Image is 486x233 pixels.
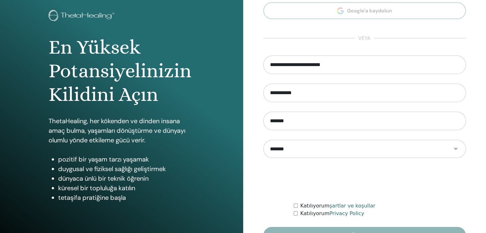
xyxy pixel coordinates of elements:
li: küresel bir topluluğa katılın [58,183,195,193]
label: Katılıyorum [300,210,364,217]
label: Katılıyorum [300,202,375,210]
li: tetaşifa pratiğine başla [58,193,195,202]
iframe: reCAPTCHA [316,168,413,192]
p: ThetaHealing, her kökenden ve dinden insana amaç bulma, yaşamları dönüştürme ve dünyayı olumlu yö... [49,116,195,145]
a: Privacy Policy [329,210,364,216]
li: dünyaca ünlü bir teknik öğrenin [58,174,195,183]
h1: En Yüksek Potansiyelinizin Kilidini Açın [49,35,195,107]
li: pozitif bir yaşam tarzı yaşamak [58,154,195,164]
a: şartlar ve koşullar [329,203,375,209]
span: veya [355,34,374,42]
li: duygusal ve fiziksel sağlığı geliştirmek [58,164,195,174]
